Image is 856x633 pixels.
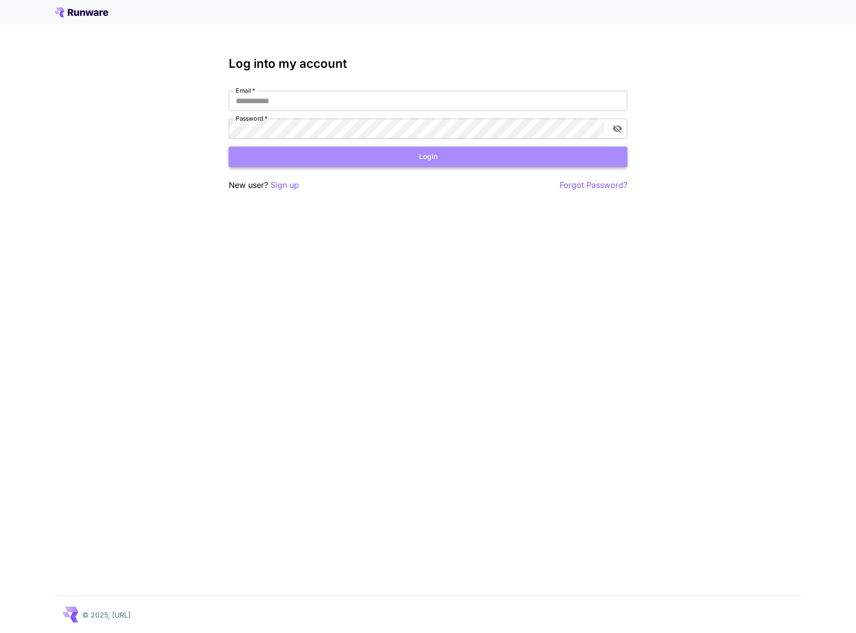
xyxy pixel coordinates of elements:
button: toggle password visibility [608,120,626,138]
label: Email [236,86,255,95]
button: Forgot Password? [560,179,627,191]
button: Login [229,147,627,167]
h3: Log into my account [229,57,627,71]
button: Sign up [271,179,299,191]
p: © 2025, [URL] [82,610,131,620]
label: Password [236,114,268,123]
p: New user? [229,179,299,191]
